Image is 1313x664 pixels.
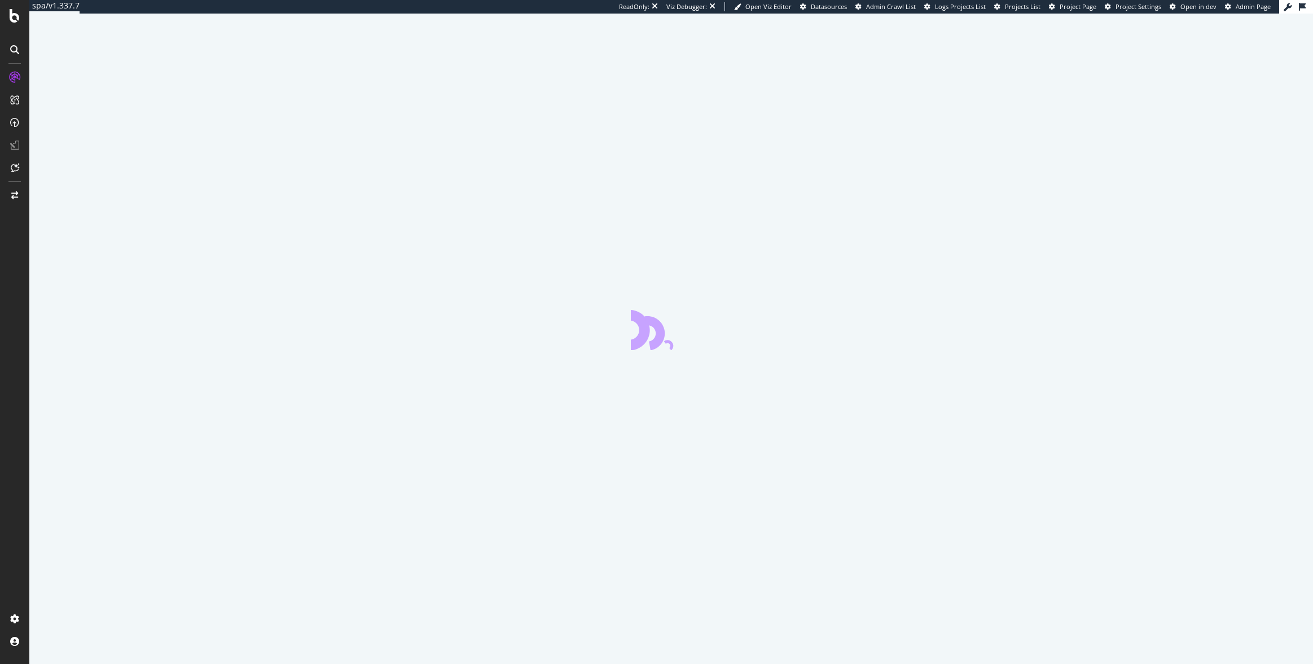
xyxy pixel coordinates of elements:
[1170,2,1217,11] a: Open in dev
[1236,2,1271,11] span: Admin Page
[619,2,649,11] div: ReadOnly:
[745,2,792,11] span: Open Viz Editor
[1116,2,1161,11] span: Project Settings
[924,2,986,11] a: Logs Projects List
[1049,2,1096,11] a: Project Page
[1225,2,1271,11] a: Admin Page
[855,2,916,11] a: Admin Crawl List
[666,2,707,11] div: Viz Debugger:
[1105,2,1161,11] a: Project Settings
[734,2,792,11] a: Open Viz Editor
[1180,2,1217,11] span: Open in dev
[1060,2,1096,11] span: Project Page
[994,2,1040,11] a: Projects List
[631,309,712,350] div: animation
[800,2,847,11] a: Datasources
[866,2,916,11] span: Admin Crawl List
[1005,2,1040,11] span: Projects List
[811,2,847,11] span: Datasources
[935,2,986,11] span: Logs Projects List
